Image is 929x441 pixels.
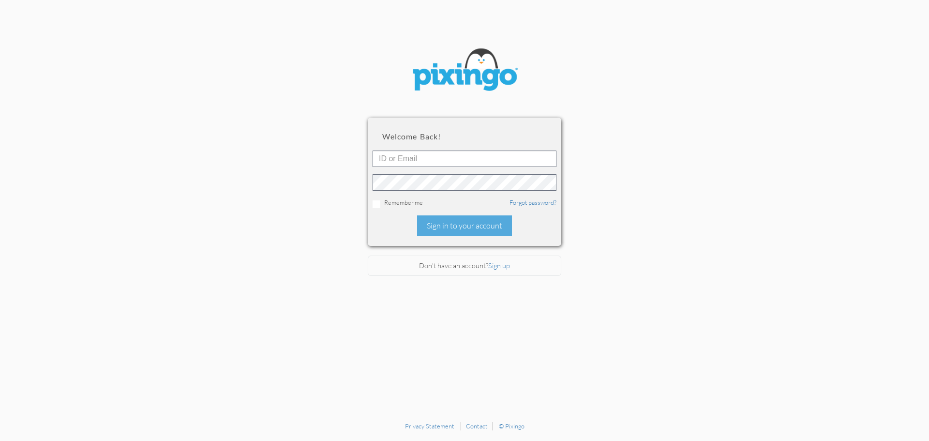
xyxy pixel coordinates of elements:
a: © Pixingo [499,422,524,430]
div: Don't have an account? [368,256,561,276]
a: Sign up [488,261,510,270]
a: Contact [466,422,488,430]
div: Remember me [373,198,556,208]
input: ID or Email [373,151,556,167]
a: Privacy Statement [405,422,454,430]
div: Sign in to your account [417,215,512,236]
a: Forgot password? [509,198,556,206]
img: pixingo logo [406,44,523,98]
h2: Welcome back! [382,132,547,141]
